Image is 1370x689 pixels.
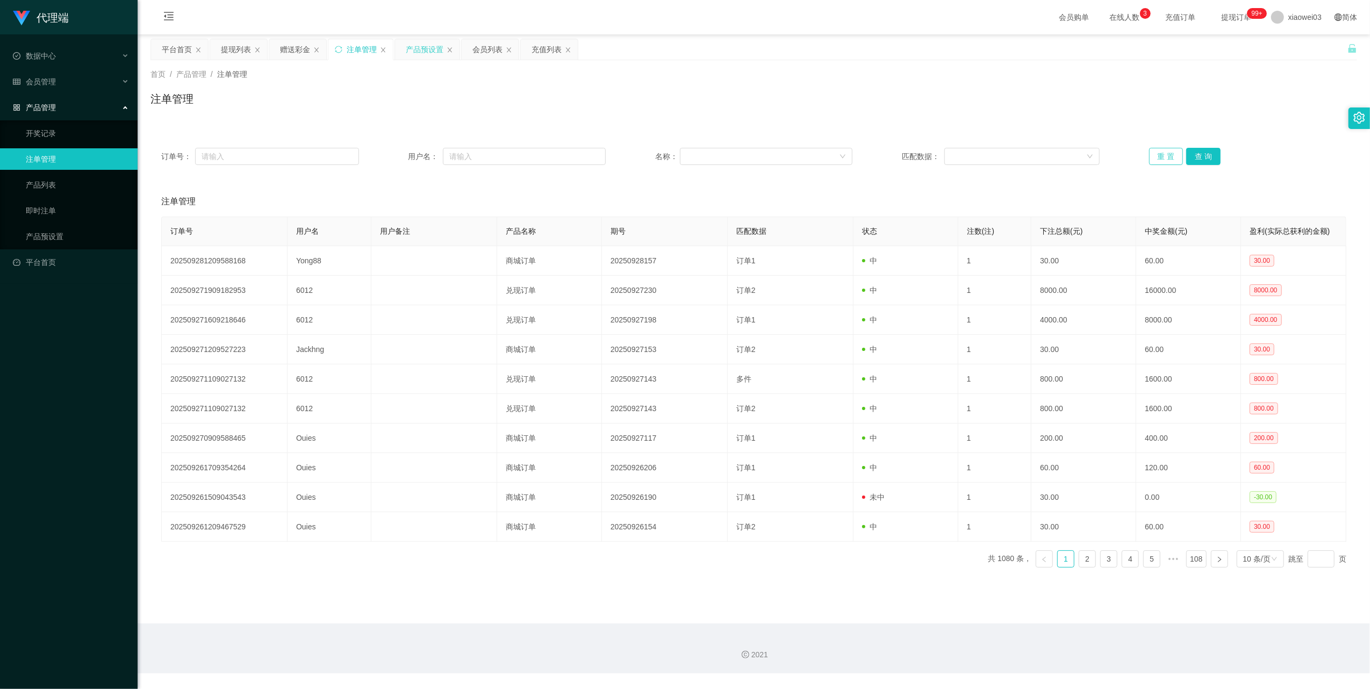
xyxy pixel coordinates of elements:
[146,649,1361,661] div: 2021
[288,246,371,276] td: Yong88
[1216,556,1223,563] i: 图标: right
[288,483,371,512] td: Ouies
[150,1,187,35] i: 图标: menu-fold
[13,78,20,85] i: 图标: table
[1040,227,1082,235] span: 下注总额(元)
[497,483,602,512] td: 商城订单
[288,335,371,364] td: Jackhng
[288,364,371,394] td: 6012
[1250,227,1330,235] span: 盈利(实际总获利的金额)
[862,256,877,265] span: 中
[170,227,193,235] span: 订单号
[1031,512,1136,542] td: 30.00
[1136,276,1241,305] td: 16000.00
[13,103,56,112] span: 产品管理
[736,256,756,265] span: 订单1
[497,276,602,305] td: 兑现订单
[506,47,512,53] i: 图标: close
[497,512,602,542] td: 商城订单
[655,151,680,162] span: 名称：
[1347,44,1357,53] i: 图标: unlock
[162,512,288,542] td: 202509261209467529
[958,335,1031,364] td: 1
[447,47,453,53] i: 图标: close
[862,286,877,295] span: 中
[497,364,602,394] td: 兑现订单
[1211,550,1228,568] li: 下一页
[254,47,261,53] i: 图标: close
[497,305,602,335] td: 兑现订单
[1250,373,1278,385] span: 800.00
[13,252,129,273] a: 图标: dashboard平台首页
[347,39,377,60] div: 注单管理
[408,151,443,162] span: 用户名：
[1250,491,1276,503] span: -30.00
[288,276,371,305] td: 6012
[170,70,172,78] span: /
[602,483,728,512] td: 20250926190
[1087,153,1093,161] i: 图标: down
[497,335,602,364] td: 商城订单
[335,46,342,53] i: 图标: sync
[736,345,756,354] span: 订单2
[958,364,1031,394] td: 1
[958,305,1031,335] td: 1
[1144,551,1160,567] a: 5
[380,227,410,235] span: 用户备注
[602,305,728,335] td: 20250927198
[1271,556,1278,563] i: 图标: down
[602,453,728,483] td: 20250926206
[532,39,562,60] div: 充值列表
[862,345,877,354] span: 中
[958,276,1031,305] td: 1
[602,246,728,276] td: 20250928157
[288,394,371,424] td: 6012
[1136,394,1241,424] td: 1600.00
[313,47,320,53] i: 图标: close
[443,148,606,165] input: 请输入
[1250,432,1278,444] span: 200.00
[162,305,288,335] td: 202509271609218646
[1160,13,1201,21] span: 充值订单
[1136,483,1241,512] td: 0.00
[736,375,751,383] span: 多件
[406,39,443,60] div: 产品预设置
[1136,453,1241,483] td: 120.00
[1136,246,1241,276] td: 60.00
[1250,521,1274,533] span: 30.00
[162,483,288,512] td: 202509261509043543
[1031,335,1136,364] td: 30.00
[221,39,251,60] div: 提现列表
[988,550,1031,568] li: 共 1080 条，
[1353,112,1365,124] i: 图标: setting
[1031,276,1136,305] td: 8000.00
[1041,556,1048,563] i: 图标: left
[1247,8,1267,19] sup: 1209
[602,512,728,542] td: 20250926154
[958,483,1031,512] td: 1
[162,394,288,424] td: 202509271109027132
[862,434,877,442] span: 中
[150,70,166,78] span: 首页
[1140,8,1151,19] sup: 3
[1136,424,1241,453] td: 400.00
[862,404,877,413] span: 中
[1165,550,1182,568] span: •••
[862,463,877,472] span: 中
[26,174,129,196] a: 产品列表
[162,364,288,394] td: 202509271109027132
[497,246,602,276] td: 商城订单
[736,493,756,501] span: 订单1
[1031,483,1136,512] td: 30.00
[195,47,202,53] i: 图标: close
[1058,551,1074,567] a: 1
[958,453,1031,483] td: 1
[1149,148,1183,165] button: 重 置
[1136,364,1241,394] td: 1600.00
[26,200,129,221] a: 即时注单
[1057,550,1074,568] li: 1
[26,148,129,170] a: 注单管理
[1079,550,1096,568] li: 2
[958,424,1031,453] td: 1
[161,195,196,208] span: 注单管理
